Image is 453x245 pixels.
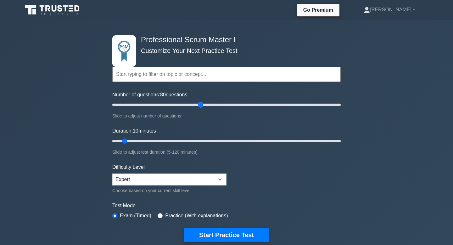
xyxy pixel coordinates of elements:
[349,3,430,16] a: [PERSON_NAME]
[112,91,187,99] label: Number of questions: questions
[112,127,156,135] label: Duration: minutes
[112,148,341,156] div: Slide to adjust test duration (5-120 minutes)
[133,128,138,134] span: 10
[120,212,151,219] label: Exam (Timed)
[299,6,337,14] a: Go Premium
[112,67,341,82] input: Start typing to filter on topic or concept...
[112,112,341,120] div: Slide to adjust number of questions
[184,228,269,242] button: Start Practice Test
[112,187,226,194] div: Choose based on your current skill level
[165,212,228,219] label: Practice (With explanations)
[138,35,310,44] h4: Professional Scrum Master I
[112,202,341,209] label: Test Mode
[112,163,145,171] label: Difficulty Level
[160,92,166,97] span: 80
